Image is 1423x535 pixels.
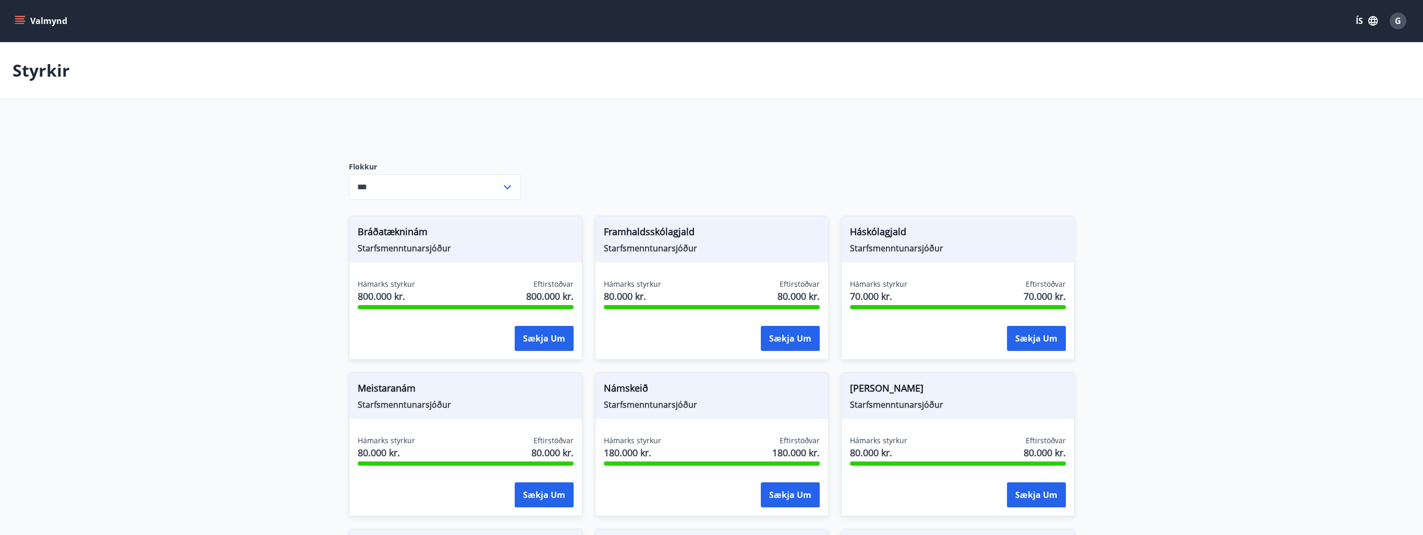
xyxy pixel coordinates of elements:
label: Flokkur [349,162,521,172]
span: Starfsmenntunarsjóður [358,399,574,410]
span: Hámarks styrkur [358,435,415,446]
button: Sækja um [761,482,820,507]
button: ÍS [1350,11,1383,30]
span: Starfsmenntunarsjóður [358,242,574,254]
button: Sækja um [1007,482,1066,507]
span: Hámarks styrkur [850,435,907,446]
span: G [1395,15,1401,27]
span: Hámarks styrkur [604,279,661,289]
span: Námskeið [604,381,820,399]
span: Eftirstöðvar [780,435,820,446]
button: Sækja um [1007,326,1066,351]
p: Styrkir [13,59,70,82]
span: Eftirstöðvar [780,279,820,289]
span: Starfsmenntunarsjóður [850,399,1066,410]
span: 70.000 kr. [850,289,907,303]
span: 180.000 kr. [604,446,661,459]
button: Sækja um [515,482,574,507]
span: Bráðatækninám [358,225,574,242]
span: 800.000 kr. [526,289,574,303]
span: Háskólagjald [850,225,1066,242]
span: 80.000 kr. [1024,446,1066,459]
span: Eftirstöðvar [533,435,574,446]
span: 180.000 kr. [772,446,820,459]
span: Eftirstöðvar [533,279,574,289]
span: 70.000 kr. [1024,289,1066,303]
span: Framhaldsskólagjald [604,225,820,242]
span: Hámarks styrkur [358,279,415,289]
button: Sækja um [761,326,820,351]
span: 80.000 kr. [604,289,661,303]
button: G [1385,8,1410,33]
span: [PERSON_NAME] [850,381,1066,399]
span: Starfsmenntunarsjóður [604,399,820,410]
span: 800.000 kr. [358,289,415,303]
span: 80.000 kr. [358,446,415,459]
span: 80.000 kr. [531,446,574,459]
span: 80.000 kr. [850,446,907,459]
span: Starfsmenntunarsjóður [850,242,1066,254]
span: 80.000 kr. [777,289,820,303]
button: menu [13,11,71,30]
span: Eftirstöðvar [1026,279,1066,289]
span: Eftirstöðvar [1026,435,1066,446]
span: Meistaranám [358,381,574,399]
button: Sækja um [515,326,574,351]
span: Hámarks styrkur [850,279,907,289]
span: Hámarks styrkur [604,435,661,446]
span: Starfsmenntunarsjóður [604,242,820,254]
